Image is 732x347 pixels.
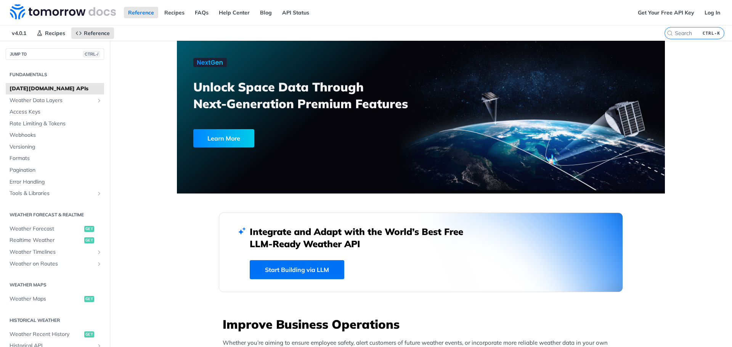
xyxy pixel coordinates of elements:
a: Tools & LibrariesShow subpages for Tools & Libraries [6,188,104,199]
span: Weather Recent History [10,331,82,338]
span: get [84,226,94,232]
a: Versioning [6,141,104,153]
a: Weather Forecastget [6,223,104,235]
h3: Unlock Space Data Through Next-Generation Premium Features [193,78,429,112]
a: Formats [6,153,104,164]
a: Webhooks [6,130,104,141]
a: Log In [700,7,724,18]
a: Pagination [6,165,104,176]
span: Rate Limiting & Tokens [10,120,102,128]
a: API Status [278,7,313,18]
h2: Historical Weather [6,317,104,324]
span: Weather Maps [10,295,82,303]
a: Reference [124,7,158,18]
span: Webhooks [10,131,102,139]
button: JUMP TOCTRL-/ [6,48,104,60]
span: Versioning [10,143,102,151]
a: Get Your Free API Key [634,7,698,18]
span: get [84,331,94,337]
h3: Improve Business Operations [223,316,623,333]
a: Reference [71,27,114,39]
a: Recipes [160,7,189,18]
span: Weather Data Layers [10,97,94,104]
span: Error Handling [10,178,102,186]
a: Blog [256,7,276,18]
img: NextGen [193,58,227,67]
a: Rate Limiting & Tokens [6,118,104,130]
a: [DATE][DOMAIN_NAME] APIs [6,83,104,94]
span: Weather Forecast [10,225,82,233]
span: Formats [10,155,102,162]
button: Show subpages for Tools & Libraries [96,190,102,197]
a: Start Building via LLM [250,260,344,279]
a: Weather Recent Historyget [6,329,104,340]
img: Tomorrow.io Weather API Docs [10,4,116,19]
span: Weather Timelines [10,248,94,256]
h2: Weather Forecast & realtime [6,211,104,218]
kbd: CTRL-K [701,29,722,37]
span: Weather on Routes [10,260,94,268]
span: v4.0.1 [8,27,30,39]
a: Realtime Weatherget [6,235,104,246]
h2: Fundamentals [6,71,104,78]
span: Access Keys [10,108,102,116]
a: Learn More [193,129,382,147]
a: Access Keys [6,106,104,118]
button: Show subpages for Weather on Routes [96,261,102,267]
a: Error Handling [6,176,104,188]
a: Weather Mapsget [6,293,104,305]
a: Weather Data LayersShow subpages for Weather Data Layers [6,95,104,106]
div: Learn More [193,129,254,147]
span: Tools & Libraries [10,190,94,197]
span: Reference [84,30,110,37]
span: Recipes [45,30,65,37]
a: FAQs [191,7,213,18]
svg: Search [667,30,673,36]
a: Weather on RoutesShow subpages for Weather on Routes [6,258,104,270]
a: Weather TimelinesShow subpages for Weather Timelines [6,246,104,258]
h2: Integrate and Adapt with the World’s Best Free LLM-Ready Weather API [250,225,475,250]
a: Help Center [215,7,254,18]
span: get [84,296,94,302]
span: Realtime Weather [10,237,82,244]
span: get [84,237,94,243]
h2: Weather Maps [6,281,104,288]
span: CTRL-/ [83,51,100,57]
span: Pagination [10,166,102,174]
span: [DATE][DOMAIN_NAME] APIs [10,85,102,93]
button: Show subpages for Weather Data Layers [96,98,102,104]
button: Show subpages for Weather Timelines [96,249,102,255]
a: Recipes [32,27,69,39]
